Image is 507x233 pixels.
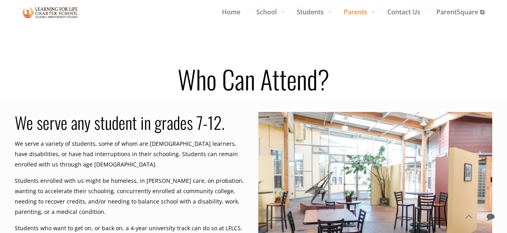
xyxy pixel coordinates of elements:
[460,208,477,225] a: Back to top icon
[289,6,336,18] span: Students
[336,6,379,18] span: Parents
[248,6,289,18] span: School
[15,176,249,217] p: Students enrolled with us might be homeless, in [PERSON_NAME] care, on probation, wanting to acce...
[428,6,492,18] span: ParentSquare ⧉
[214,6,248,18] span: Home
[10,66,497,92] h1: Who Can Attend?
[379,6,428,18] span: Contact Us
[23,6,78,20] img: Who Can Attend?
[15,112,249,133] h2: We serve any student in grades 7-12.
[15,139,249,170] p: We serve a variety of students, some of whom are [DEMOGRAPHIC_DATA] learners, have disabilities, ...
